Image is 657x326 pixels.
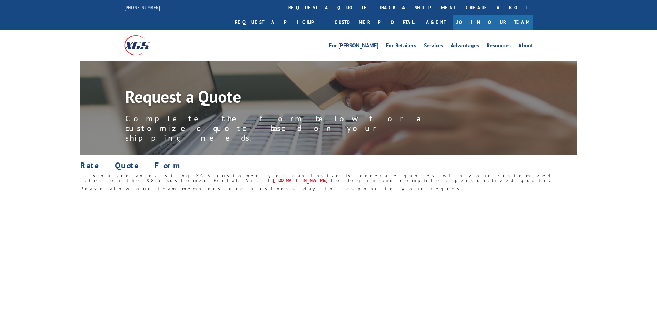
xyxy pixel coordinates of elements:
[331,177,552,184] span: to log in and complete a personalized quote.
[125,88,436,108] h1: Request a Quote
[80,186,577,195] h6: Please allow our team members one business day to respond to your request.
[386,43,416,50] a: For Retailers
[453,15,533,30] a: Join Our Team
[230,15,329,30] a: Request a pickup
[329,15,419,30] a: Customer Portal
[419,15,453,30] a: Agent
[80,172,553,184] span: If you are an existing XGS customer, you can instantly generate quotes with your customized rates...
[80,161,577,173] h1: Rate Quote Form
[273,177,331,184] a: [DOMAIN_NAME]
[451,43,479,50] a: Advantages
[424,43,443,50] a: Services
[487,43,511,50] a: Resources
[518,43,533,50] a: About
[125,114,436,143] p: Complete the form below for a customized quote based on your shipping needs.
[329,43,378,50] a: For [PERSON_NAME]
[124,4,160,11] a: [PHONE_NUMBER]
